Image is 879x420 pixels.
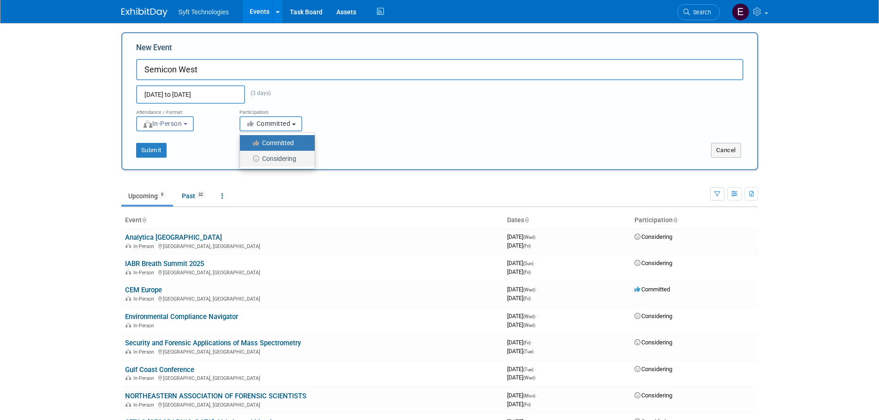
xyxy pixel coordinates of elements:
span: [DATE] [507,313,538,319]
span: Syft Technologies [179,8,229,16]
span: In-Person [133,243,157,249]
span: (Wed) [523,287,535,292]
span: [DATE] [507,295,531,302]
span: - [535,260,536,266]
span: (Wed) [523,235,535,240]
button: Cancel [711,143,741,158]
a: NORTHEASTERN ASSOCIATION OF FORENSIC SCIENTISTS [125,392,306,400]
input: Start Date - End Date [136,85,245,104]
a: IABR Breath Summit 2025 [125,260,204,268]
div: [GEOGRAPHIC_DATA], [GEOGRAPHIC_DATA] [125,374,500,381]
span: [DATE] [507,321,535,328]
span: Considering [634,339,672,346]
img: In-Person Event [126,243,131,248]
span: - [537,313,538,319]
div: [GEOGRAPHIC_DATA], [GEOGRAPHIC_DATA] [125,348,500,355]
div: [GEOGRAPHIC_DATA], [GEOGRAPHIC_DATA] [125,242,500,249]
a: Sort by Start Date [524,216,529,224]
div: Participation: [239,104,329,116]
a: Sort by Participation Type [673,216,677,224]
div: [GEOGRAPHIC_DATA], [GEOGRAPHIC_DATA] [125,295,500,302]
input: Name of Trade Show / Conference [136,59,743,80]
span: (Fri) [523,270,531,275]
span: Considering [634,392,672,399]
div: Attendance / Format: [136,104,226,116]
a: Environmental Compliance Navigator [125,313,238,321]
span: (Fri) [523,402,531,407]
span: In-Person [133,402,157,408]
label: New Event [136,42,172,57]
span: [DATE] [507,242,531,249]
img: In-Person Event [126,349,131,354]
a: Analytica [GEOGRAPHIC_DATA] [125,233,222,242]
button: Committed [239,116,302,131]
span: (Sun) [523,261,533,266]
span: In-Person [133,349,157,355]
span: Committed [246,120,291,127]
span: [DATE] [507,268,531,275]
span: Committed [634,286,670,293]
span: Considering [634,233,672,240]
th: Event [121,213,503,228]
span: In-Person [143,120,182,127]
a: Gulf Coast Conference [125,366,194,374]
span: [DATE] [507,366,536,373]
span: (3 days) [245,90,271,96]
button: In-Person [136,116,194,131]
span: (Fri) [523,243,531,248]
div: [GEOGRAPHIC_DATA], [GEOGRAPHIC_DATA] [125,401,500,408]
span: In-Person [133,323,157,329]
a: Upcoming9 [121,187,173,205]
span: [DATE] [507,339,533,346]
a: CEM Europe [125,286,162,294]
span: [DATE] [507,374,535,381]
span: (Tue) [523,349,533,354]
label: Committed [245,137,305,149]
img: In-Person Event [126,402,131,407]
span: [DATE] [507,286,538,293]
span: [DATE] [507,348,533,355]
img: In-Person Event [126,296,131,301]
span: 32 [196,191,206,198]
span: Considering [634,313,672,319]
span: 9 [158,191,166,198]
a: Past32 [175,187,213,205]
span: (Wed) [523,375,535,380]
span: (Wed) [523,314,535,319]
img: In-Person Event [126,270,131,274]
span: Considering [634,260,672,266]
span: Search [690,9,711,16]
img: Emma Chachere [732,3,749,21]
span: In-Person [133,375,157,381]
a: Sort by Event Name [142,216,146,224]
th: Dates [503,213,631,228]
span: (Mon) [523,393,535,398]
span: In-Person [133,270,157,276]
a: Security and Forensic Applications of Mass Spectrometry [125,339,301,347]
span: - [537,286,538,293]
th: Participation [631,213,758,228]
span: Considering [634,366,672,373]
img: In-Person Event [126,375,131,380]
label: Considering [245,153,305,165]
img: ExhibitDay [121,8,167,17]
div: [GEOGRAPHIC_DATA], [GEOGRAPHIC_DATA] [125,268,500,276]
span: [DATE] [507,392,538,399]
span: (Fri) [523,296,531,301]
span: [DATE] [507,260,536,266]
span: (Wed) [523,323,535,328]
span: (Fri) [523,340,531,345]
span: (Tue) [523,367,533,372]
img: In-Person Event [126,323,131,327]
span: [DATE] [507,401,531,408]
span: - [535,366,536,373]
span: - [537,392,538,399]
span: - [537,233,538,240]
span: - [532,339,533,346]
span: In-Person [133,296,157,302]
span: [DATE] [507,233,538,240]
button: Submit [136,143,167,158]
a: Search [677,4,720,20]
